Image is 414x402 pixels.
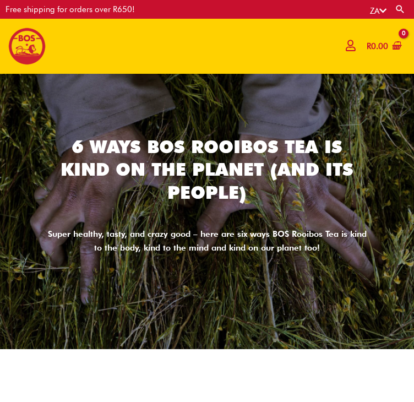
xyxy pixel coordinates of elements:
[367,41,388,51] bdi: 0.00
[47,227,367,255] div: Super healthy, tasty, and crazy good – here are six ways BOS Rooibos Tea is kind to the body, kin...
[370,6,386,16] a: ZA
[47,135,367,204] h2: 6 Ways BOS Rooibos Tea Is Kind On The Planet (And Its People)
[6,6,135,14] div: Free shipping for orders over R650!
[395,4,406,14] a: Search button
[364,34,402,59] a: View Shopping Cart, empty
[8,28,46,65] img: BOS logo finals-200px
[367,41,371,51] span: R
